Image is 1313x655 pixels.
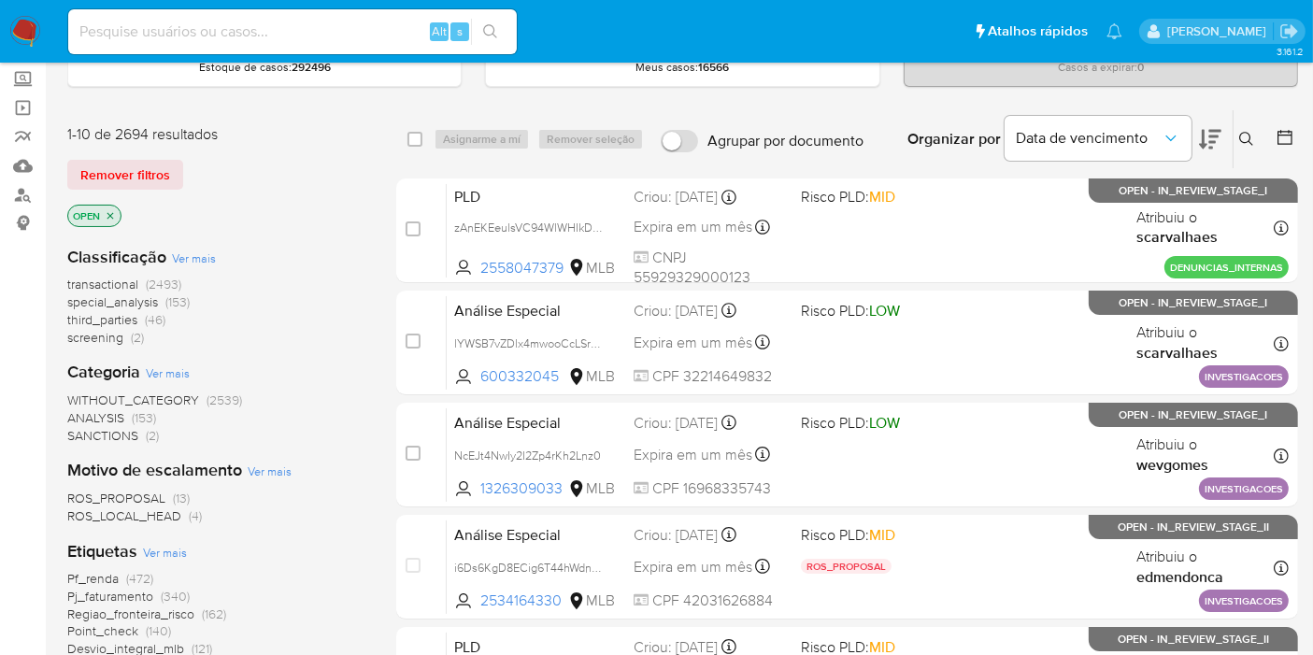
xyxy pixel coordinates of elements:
[988,21,1088,41] span: Atalhos rápidos
[432,22,447,40] span: Alt
[1106,23,1122,39] a: Notificações
[1167,22,1273,40] p: leticia.merlin@mercadolivre.com
[457,22,463,40] span: s
[471,19,509,45] button: search-icon
[1279,21,1299,41] a: Sair
[68,20,517,44] input: Pesquise usuários ou casos...
[1277,44,1304,59] span: 3.161.2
